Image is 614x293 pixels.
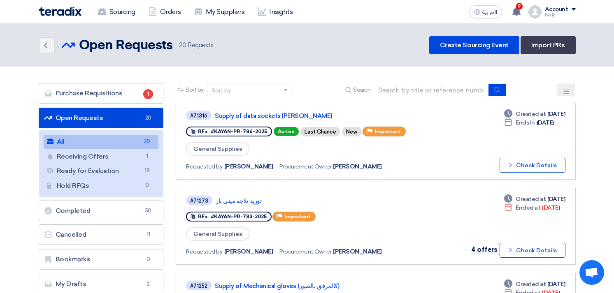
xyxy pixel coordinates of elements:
[471,246,497,254] span: 4 offers
[224,162,273,171] span: [PERSON_NAME]
[545,6,568,13] div: Account
[143,114,153,122] span: 20
[39,7,81,16] img: Teradix logo
[142,137,152,146] span: 20
[374,129,401,134] span: Important
[579,260,604,285] div: Open chat
[212,86,231,95] div: Sort by
[215,112,421,120] a: Supply of data sockets [PERSON_NAME]
[211,214,267,219] span: #KAYAN-PR-783-2025
[186,85,204,94] span: Sort by
[516,118,535,127] span: Ends In
[186,227,249,241] span: General Supplies
[91,3,142,21] a: Sourcing
[251,3,299,21] a: Insights
[211,129,267,134] span: #KAYAN-PR-786-2025
[198,129,208,134] span: RFx
[482,9,497,15] span: العربية
[44,135,159,149] a: All
[500,243,565,258] button: Check Details
[190,198,208,203] div: #71273
[500,158,565,173] button: Check Details
[186,142,249,156] span: General Supplies
[79,37,173,54] h2: Open Requests
[142,152,152,161] span: 1
[39,83,164,104] a: Purchase Requisitions1
[44,150,159,164] a: Receiving Offers
[142,166,152,175] span: 19
[504,280,565,288] div: [DATE]
[333,247,382,256] span: [PERSON_NAME]
[143,89,153,99] span: 1
[186,162,222,171] span: Requested by
[39,224,164,245] a: Cancelled11
[39,108,164,128] a: Open Requests20
[521,36,575,54] a: Import PRs
[516,280,546,288] span: Created at
[39,201,164,221] a: Completed50
[528,5,542,18] img: profile_test.png
[216,197,421,205] a: توريد تلاجة مينى بار
[143,255,153,263] span: 0
[469,5,502,18] button: العربية
[142,3,188,21] a: Orders
[190,283,207,288] div: #71252
[215,282,421,290] a: Supply of Mechanical gloves (كالمرفق بالصور)
[516,195,546,203] span: Created at
[186,247,222,256] span: Requested by
[516,203,540,212] span: Ended at
[300,127,340,136] div: Last Chance
[504,203,560,212] div: [DATE]
[279,162,331,171] span: Procurement Owner
[545,13,576,17] div: Fady
[504,110,565,118] div: [DATE]
[44,179,159,193] a: Hold RFQs
[342,127,362,136] div: New
[353,85,370,94] span: Search
[198,214,208,219] span: RFx
[504,118,554,127] div: [DATE]
[504,195,565,203] div: [DATE]
[374,84,489,96] input: Search by title or reference number
[279,247,331,256] span: Procurement Owner
[224,247,273,256] span: [PERSON_NAME]
[179,41,213,50] span: Requests
[143,231,153,239] span: 11
[429,36,519,54] a: Create Sourcing Event
[516,3,523,9] span: 9
[142,181,152,190] span: 0
[284,214,311,219] span: Important
[44,164,159,178] a: Ready for Evaluation
[179,42,186,49] span: 20
[39,249,164,270] a: Bookmarks0
[190,113,207,118] div: #71316
[516,110,546,118] span: Created at
[274,127,299,136] span: Active
[143,207,153,215] span: 50
[188,3,251,21] a: My Suppliers
[333,162,382,171] span: [PERSON_NAME]
[143,280,153,288] span: 2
